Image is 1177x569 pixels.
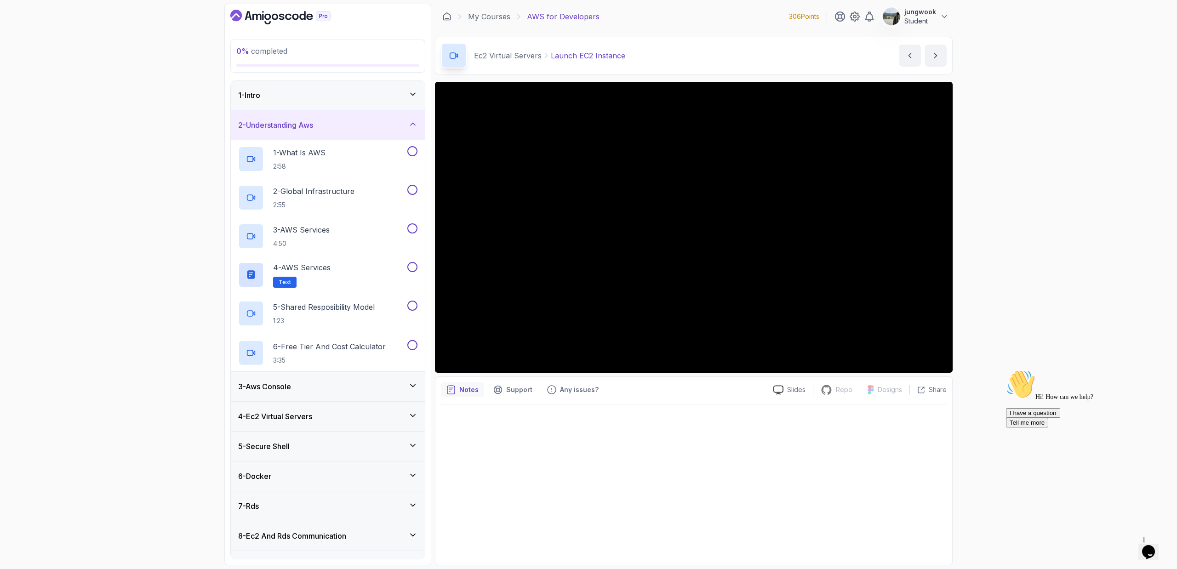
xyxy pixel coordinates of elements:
button: 5-Shared Resposibility Model1:23 [238,301,417,326]
p: 2 - Global Infrastructure [273,186,354,197]
h3: 3 - Aws Console [238,381,291,392]
p: 306 Points [789,12,819,21]
button: user profile imagejungwookStudent [882,7,949,26]
h3: 1 - Intro [238,90,260,101]
div: 👋Hi! How can we help?I have a questionTell me more [4,4,169,62]
span: 0 % [236,46,249,56]
span: completed [236,46,287,56]
p: 4 - AWS Services [273,262,331,273]
button: 5-Secure Shell [231,432,425,461]
button: 6-Free Tier And Cost Calculator3:35 [238,340,417,366]
p: 2:58 [273,162,326,171]
button: 1-Intro [231,80,425,110]
span: Text [279,279,291,286]
img: :wave: [4,4,33,33]
p: 3 - AWS Services [273,224,330,235]
button: 3-AWS Services4:50 [238,223,417,249]
button: Share [909,385,947,394]
p: 3:35 [273,356,386,365]
p: 1 - What Is AWS [273,147,326,158]
a: My Courses [468,11,510,22]
button: 7-Rds [231,491,425,521]
h3: 5 - Secure Shell [238,441,290,452]
button: Support button [488,382,538,397]
p: 6 - Free Tier And Cost Calculator [273,341,386,352]
button: I have a question [4,42,58,52]
iframe: chat widget [1138,532,1168,560]
p: Launch EC2 Instance [551,50,625,61]
a: Dashboard [442,12,451,21]
p: Share [929,385,947,394]
p: Slides [787,385,806,394]
p: Repo [836,385,852,394]
p: 5 - Shared Resposibility Model [273,302,375,313]
button: 2-Global Infrastructure2:55 [238,185,417,211]
button: next content [925,45,947,67]
h3: 7 - Rds [238,501,259,512]
h3: 8 - Ec2 And Rds Communication [238,530,346,541]
button: previous content [899,45,921,67]
h3: 2 - Understanding Aws [238,119,313,131]
button: 4-Ec2 Virtual Servers [231,402,425,431]
button: 1-What Is AWS2:58 [238,146,417,172]
p: Support [506,385,532,394]
p: jungwook [904,7,936,17]
button: Feedback button [542,382,604,397]
button: 4-AWS ServicesText [238,262,417,288]
a: Slides [766,385,813,395]
p: Student [904,17,936,26]
button: 2-Understanding Aws [231,110,425,140]
p: 2:55 [273,200,354,210]
iframe: chat widget [1002,366,1168,528]
p: 1:23 [273,316,375,325]
p: Any issues? [560,385,599,394]
button: 6-Docker [231,461,425,491]
button: Tell me more [4,52,46,62]
iframe: 7 - Lauch EC2 Instance [435,82,953,373]
span: Hi! How can we help? [4,28,91,34]
p: 4:50 [273,239,330,248]
p: Notes [459,385,479,394]
button: 3-Aws Console [231,372,425,401]
h3: 4 - Ec2 Virtual Servers [238,411,312,422]
button: notes button [441,382,484,397]
img: user profile image [883,8,900,25]
h3: 6 - Docker [238,471,271,482]
p: Designs [878,385,902,394]
p: Ec2 Virtual Servers [474,50,542,61]
a: Dashboard [230,10,352,24]
p: AWS for Developers [527,11,600,22]
button: 8-Ec2 And Rds Communication [231,521,425,551]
